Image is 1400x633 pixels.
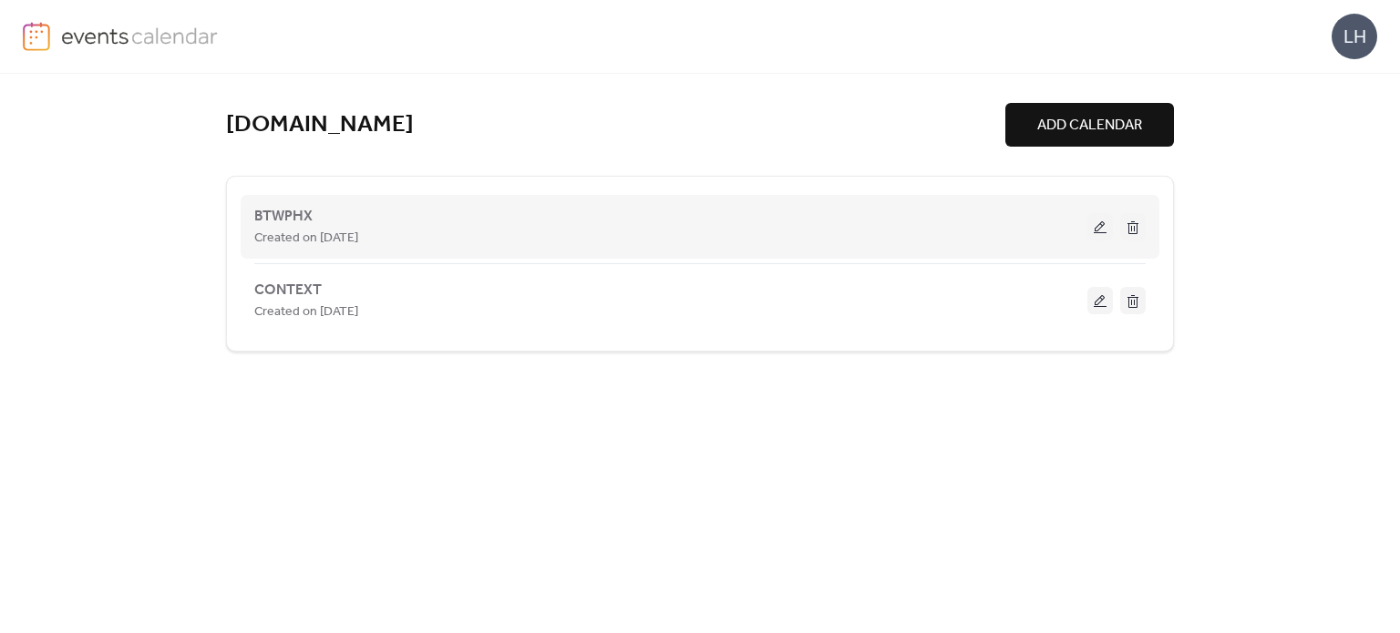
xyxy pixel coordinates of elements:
button: ADD CALENDAR [1005,103,1174,147]
span: Created on [DATE] [254,228,358,250]
div: LH [1332,14,1377,59]
span: Created on [DATE] [254,301,358,323]
img: logo [23,22,50,51]
img: logo-type [61,22,219,49]
a: CONTEXT [254,285,322,295]
a: [DOMAIN_NAME] [226,110,414,140]
span: ADD CALENDAR [1037,115,1142,137]
span: BTWPHX [254,206,313,228]
span: CONTEXT [254,280,322,301]
a: BTWPHX [254,211,313,221]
